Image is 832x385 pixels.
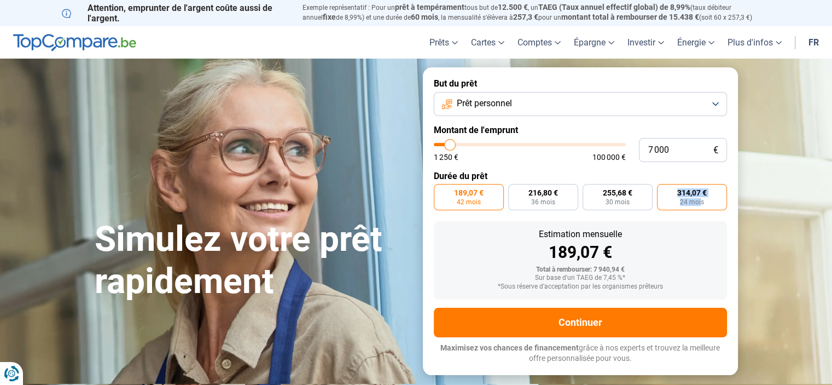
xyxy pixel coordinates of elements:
[713,146,718,155] span: €
[323,13,336,21] span: fixe
[443,274,718,282] div: Sur base d'un TAEG de 7,45 %*
[443,230,718,239] div: Estimation mensuelle
[671,26,721,59] a: Énergie
[454,189,484,197] span: 189,07 €
[434,308,727,337] button: Continuer
[511,26,567,59] a: Comptes
[62,3,289,24] p: Attention, emprunter de l'argent coûte aussi de l'argent.
[443,266,718,274] div: Total à rembourser: 7 940,94 €
[802,26,825,59] a: fr
[531,199,555,205] span: 36 mois
[302,3,771,22] p: Exemple représentatif : Pour un tous but de , un (taux débiteur annuel de 8,99%) et une durée de ...
[13,34,136,51] img: TopCompare
[677,189,707,197] span: 314,07 €
[434,153,458,161] span: 1 250 €
[561,13,699,21] span: montant total à rembourser de 15.438 €
[423,26,464,59] a: Prêts
[434,78,727,89] label: But du prêt
[395,3,464,12] span: prêt à tempérament
[443,244,718,261] div: 189,07 €
[434,343,727,364] p: grâce à nos experts et trouvez la meilleure offre personnalisée pour vous.
[443,283,718,291] div: *Sous réserve d'acceptation par les organismes prêteurs
[434,125,727,135] label: Montant de l'emprunt
[567,26,621,59] a: Épargne
[680,199,704,205] span: 24 mois
[606,199,630,205] span: 30 mois
[95,219,410,303] h1: Simulez votre prêt rapidement
[528,189,558,197] span: 216,80 €
[621,26,671,59] a: Investir
[538,3,690,12] span: TAEG (Taux annuel effectif global) de 8,99%
[498,3,528,12] span: 12.500 €
[464,26,511,59] a: Cartes
[592,153,626,161] span: 100 000 €
[603,189,632,197] span: 255,68 €
[434,171,727,181] label: Durée du prêt
[457,97,512,110] span: Prêt personnel
[513,13,538,21] span: 257,3 €
[721,26,788,59] a: Plus d'infos
[411,13,438,21] span: 60 mois
[457,199,481,205] span: 42 mois
[440,343,579,352] span: Maximisez vos chances de financement
[434,92,727,116] button: Prêt personnel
